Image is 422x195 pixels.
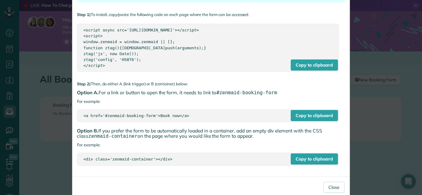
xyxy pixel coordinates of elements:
p: To install, copy/paste the following code on each page where the form can be accessed: [77,12,345,18]
button: Close [323,182,344,193]
h4: If you prefer the form to be automatically loaded in a container, add an empty div element with t... [77,128,345,139]
div: <a href='#zenmaid-booking-form'>Book now</a> [83,113,332,119]
div: <script async src='[URL][DOMAIN_NAME]'></script> <script> window.zenmaid = window.zenmaid || []; ... [83,27,332,68]
p: Then, do either A (link trigger) or B (container) below: [77,81,345,87]
h4: For a link or button to open the form, it needs to link to [77,90,345,95]
strong: Step 1) [77,12,91,17]
span: #zenmaid-booking-form [216,90,277,95]
strong: Step 2) [77,81,91,86]
div: <div class='zenmaid-container'></div> [83,156,332,162]
div: Copy to clipboard [291,59,338,71]
span: Option B. [77,128,98,134]
div: Copy to clipboard [291,153,338,165]
span: Option A. [77,89,99,95]
span: zenmaid-container [88,133,137,139]
div: Copy to clipboard [291,110,338,121]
